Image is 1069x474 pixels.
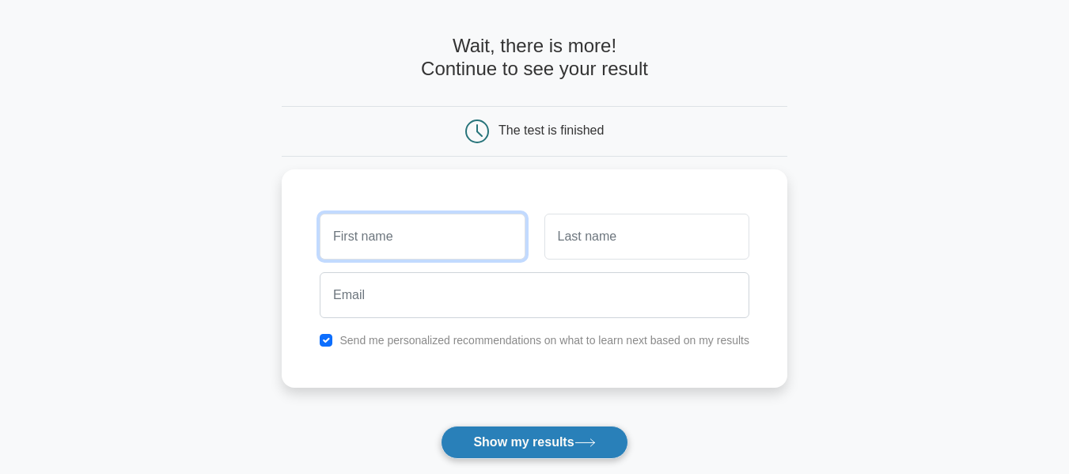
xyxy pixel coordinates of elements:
[282,35,787,81] h4: Wait, there is more! Continue to see your result
[441,426,627,459] button: Show my results
[544,214,749,260] input: Last name
[320,214,525,260] input: First name
[498,123,604,137] div: The test is finished
[339,334,749,347] label: Send me personalized recommendations on what to learn next based on my results
[320,272,749,318] input: Email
